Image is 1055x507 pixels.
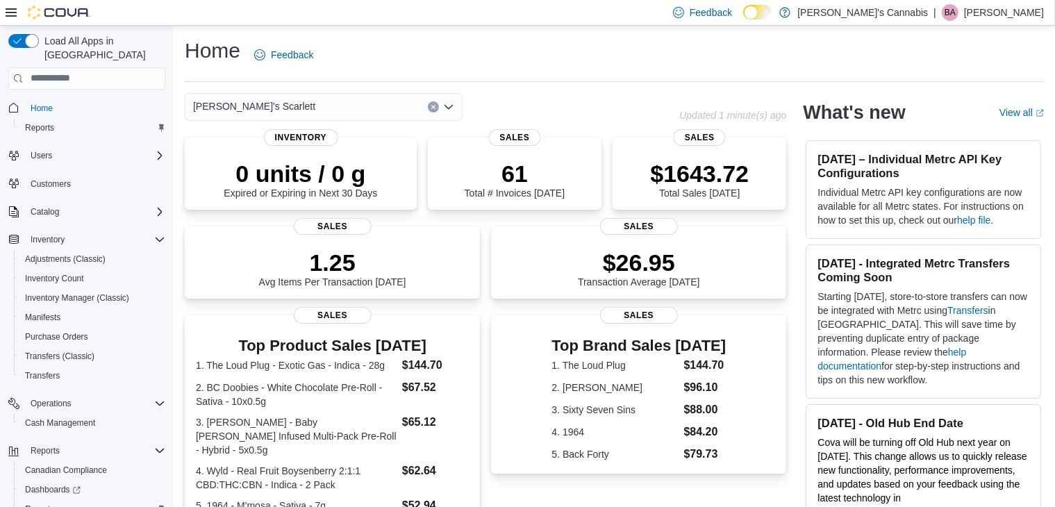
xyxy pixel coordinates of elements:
span: Inventory [31,234,65,245]
button: Inventory [25,231,70,248]
a: Home [25,100,58,117]
span: Catalog [31,206,59,217]
span: Sales [488,129,540,146]
button: Operations [3,394,171,413]
span: BA [945,4,956,21]
img: Cova [28,6,90,19]
dd: $84.20 [684,424,726,440]
button: Home [3,98,171,118]
span: Catalog [25,203,165,220]
span: Reports [25,442,165,459]
a: Feedback [249,41,319,69]
button: Transfers [14,366,171,385]
button: Catalog [3,202,171,222]
span: Load All Apps in [GEOGRAPHIC_DATA] [39,34,165,62]
span: Manifests [19,309,165,326]
input: Dark Mode [743,5,772,19]
span: Cash Management [19,415,165,431]
dt: 5. Back Forty [551,447,678,461]
button: Inventory Count [14,269,171,288]
span: Sales [294,307,372,324]
p: [PERSON_NAME]'s Cannabis [797,4,928,21]
span: Transfers [25,370,60,381]
span: Customers [31,178,71,190]
button: Users [3,146,171,165]
span: Inventory Count [25,273,84,284]
a: Transfers [947,305,988,316]
span: Cash Management [25,417,95,429]
span: Sales [600,307,678,324]
a: Reports [19,119,60,136]
dt: 2. [PERSON_NAME] [551,381,678,394]
span: Feedback [690,6,732,19]
a: Transfers (Classic) [19,348,100,365]
dd: $67.52 [402,379,469,396]
span: Sales [600,218,678,235]
dd: $62.64 [402,463,469,479]
dd: $88.00 [684,401,726,418]
svg: External link [1036,109,1044,117]
span: Transfers (Classic) [19,348,165,365]
span: Transfers [19,367,165,384]
span: Users [25,147,165,164]
p: Updated 1 minute(s) ago [679,110,786,121]
div: Total Sales [DATE] [650,160,749,199]
a: View allExternal link [999,107,1044,118]
h3: [DATE] - Old Hub End Date [817,416,1029,430]
button: Cash Management [14,413,171,433]
p: Starting [DATE], store-to-store transfers can now be integrated with Metrc using in [GEOGRAPHIC_D... [817,290,1029,387]
p: 1.25 [259,249,406,276]
button: Reports [3,441,171,460]
div: Transaction Average [DATE] [578,249,700,288]
button: Purchase Orders [14,327,171,347]
a: help documentation [817,347,966,372]
a: Inventory Manager (Classic) [19,290,135,306]
span: Users [31,150,52,161]
dt: 1. The Loud Plug - Exotic Gas - Indica - 28g [196,358,397,372]
h3: [DATE] – Individual Metrc API Key Configurations [817,152,1029,180]
h3: Top Product Sales [DATE] [196,338,469,354]
span: Reports [19,119,165,136]
h3: [DATE] - Integrated Metrc Transfers Coming Soon [817,256,1029,284]
span: Inventory Manager (Classic) [25,292,129,304]
dd: $144.70 [684,357,726,374]
a: Purchase Orders [19,329,94,345]
span: Purchase Orders [19,329,165,345]
button: Open list of options [443,101,454,113]
button: Customers [3,174,171,194]
p: [PERSON_NAME] [964,4,1044,21]
p: $26.95 [578,249,700,276]
button: Inventory [3,230,171,249]
p: | [933,4,936,21]
span: Inventory [25,231,165,248]
span: Reports [25,122,54,133]
div: Expired or Expiring in Next 30 Days [224,160,377,199]
span: Canadian Compliance [25,465,107,476]
a: Canadian Compliance [19,462,113,479]
h1: Home [185,37,240,65]
a: help file [957,215,990,226]
a: Transfers [19,367,65,384]
dd: $96.10 [684,379,726,396]
span: Reports [31,445,60,456]
a: Customers [25,176,76,192]
button: Reports [14,118,171,138]
span: Inventory [264,129,338,146]
span: Dark Mode [743,19,744,20]
dd: $144.70 [402,357,469,374]
button: Operations [25,395,77,412]
span: Purchase Orders [25,331,88,342]
span: Operations [25,395,165,412]
button: Manifests [14,308,171,327]
button: Adjustments (Classic) [14,249,171,269]
div: Total # Invoices [DATE] [465,160,565,199]
dt: 1. The Loud Plug [551,358,678,372]
p: $1643.72 [650,160,749,188]
p: 61 [465,160,565,188]
span: Dashboards [25,484,81,495]
span: Canadian Compliance [19,462,165,479]
span: Feedback [271,48,313,62]
h3: Top Brand Sales [DATE] [551,338,726,354]
span: Home [25,99,165,117]
span: Sales [674,129,726,146]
